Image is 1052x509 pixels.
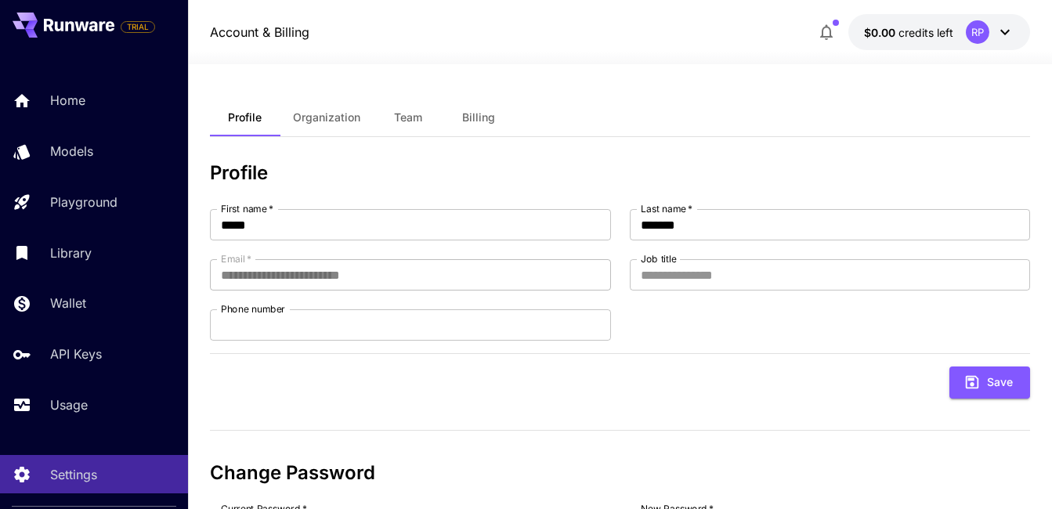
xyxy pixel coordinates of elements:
span: $0.00 [864,26,898,39]
div: $0.00 [864,24,953,41]
button: $0.00RP [848,14,1030,50]
p: Home [50,91,85,110]
h3: Change Password [210,462,1031,484]
span: Organization [293,110,360,125]
label: Email [221,252,251,265]
p: API Keys [50,345,102,363]
div: RP [966,20,989,44]
label: Job title [641,252,677,265]
span: credits left [898,26,953,39]
p: Library [50,244,92,262]
label: Phone number [221,302,285,316]
label: First name [221,202,273,215]
iframe: Chat Widget [974,434,1052,509]
nav: breadcrumb [210,23,309,42]
span: Team [394,110,422,125]
h3: Profile [210,162,1031,184]
span: Profile [228,110,262,125]
label: Last name [641,202,692,215]
p: Models [50,142,93,161]
p: Usage [50,395,88,414]
span: Add your payment card to enable full platform functionality. [121,17,155,36]
a: Account & Billing [210,23,309,42]
span: TRIAL [121,21,154,33]
span: Billing [462,110,495,125]
p: Wallet [50,294,86,312]
button: Save [949,366,1030,399]
p: Settings [50,465,97,484]
p: Playground [50,193,117,211]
